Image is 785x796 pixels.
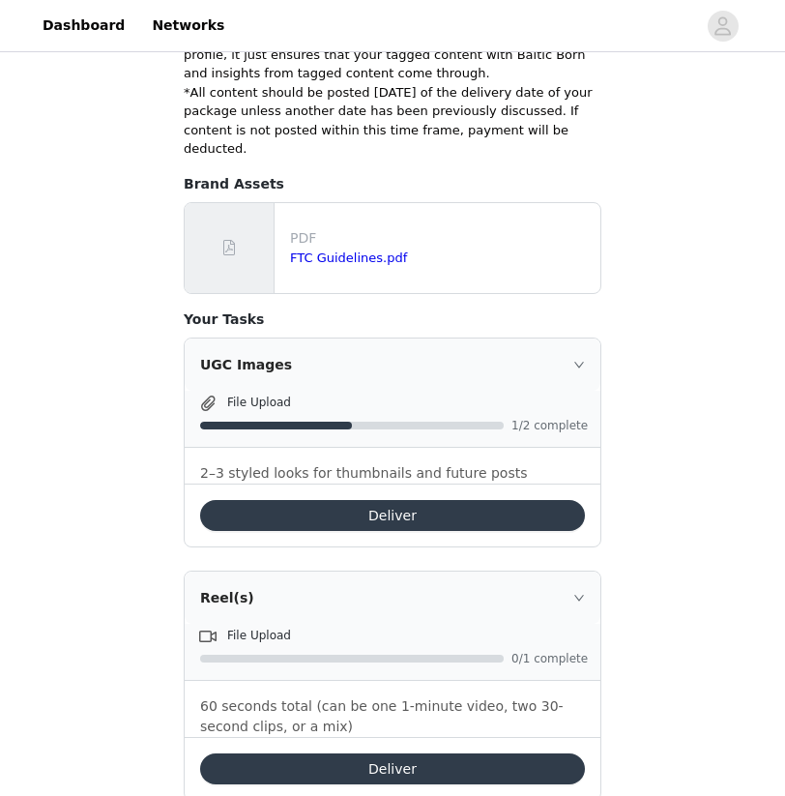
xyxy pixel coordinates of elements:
p: PDF [290,228,593,249]
h4: Brand Assets [184,174,601,194]
span: 1/2 complete [511,420,589,431]
p: *Connecting your networks does not give us access to your profile, it just ensures that your tagg... [184,26,601,83]
span: File Upload [227,629,291,642]
span: File Upload [227,396,291,409]
p: *All content should be posted [DATE] of the delivery date of your package unless another date has... [184,83,601,159]
a: Networks [140,4,236,47]
span: 0/1 complete [511,653,589,664]
div: avatar [713,11,732,42]
h4: Your Tasks [184,310,601,330]
button: Deliver [200,753,585,784]
div: icon: rightUGC Images [185,339,600,391]
i: icon: right [573,592,585,604]
div: icon: rightReel(s) [185,572,600,624]
button: Deliver [200,500,585,531]
a: FTC Guidelines.pdf [290,251,407,265]
p: 2–3 styled looks for thumbnails and future posts [200,463,585,484]
a: Dashboard [31,4,136,47]
p: 60 seconds total (can be one 1-minute video, two 30-second clips, or a mix) [200,696,585,737]
i: icon: right [573,359,585,370]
